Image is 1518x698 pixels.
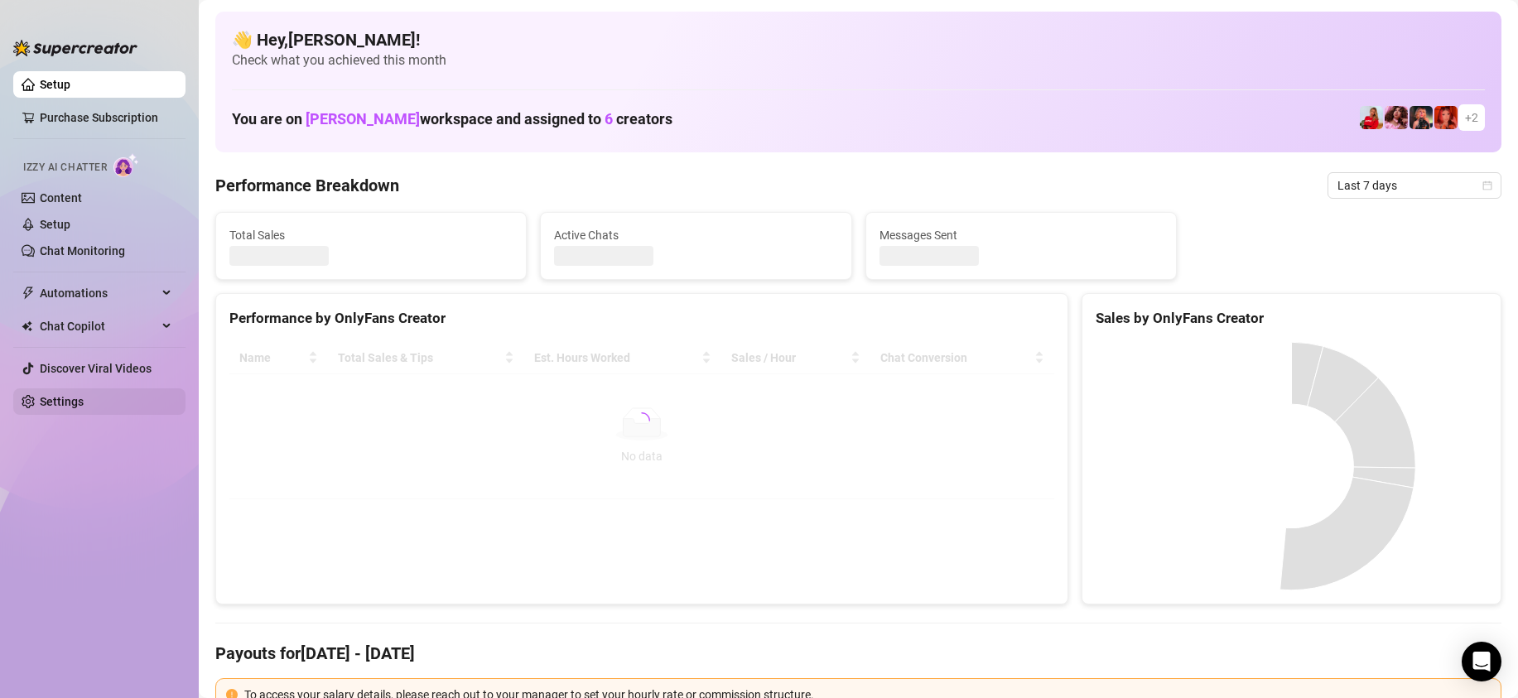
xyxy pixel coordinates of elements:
[229,307,1054,330] div: Performance by OnlyFans Creator
[1337,173,1491,198] span: Last 7 days
[113,153,139,177] img: AI Chatter
[215,174,399,197] h4: Performance Breakdown
[1096,307,1487,330] div: Sales by OnlyFans Creator
[1385,106,1408,129] img: Eva (@eva_maxim)
[605,110,613,128] span: 6
[1360,106,1383,129] img: THE (@dominopresley)
[22,286,35,300] span: thunderbolt
[879,226,1163,244] span: Messages Sent
[1410,106,1433,129] img: Cherry (@cherrymavrik)
[40,244,125,258] a: Chat Monitoring
[1465,108,1478,127] span: + 2
[22,320,32,332] img: Chat Copilot
[1462,642,1501,681] div: Open Intercom Messenger
[215,642,1501,665] h4: Payouts for [DATE] - [DATE]
[40,78,70,91] a: Setup
[40,313,157,339] span: Chat Copilot
[40,191,82,205] a: Content
[232,51,1485,70] span: Check what you achieved this month
[13,40,137,56] img: logo-BBDzfeDw.svg
[40,395,84,408] a: Settings
[40,362,152,375] a: Discover Viral Videos
[40,218,70,231] a: Setup
[306,110,420,128] span: [PERSON_NAME]
[1434,106,1458,129] img: Chanel (@chanelsantini)
[40,104,172,131] a: Purchase Subscription
[229,226,513,244] span: Total Sales
[554,226,837,244] span: Active Chats
[634,412,650,429] span: loading
[232,28,1485,51] h4: 👋 Hey, [PERSON_NAME] !
[23,160,107,176] span: Izzy AI Chatter
[1482,181,1492,190] span: calendar
[232,110,672,128] h1: You are on workspace and assigned to creators
[40,280,157,306] span: Automations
